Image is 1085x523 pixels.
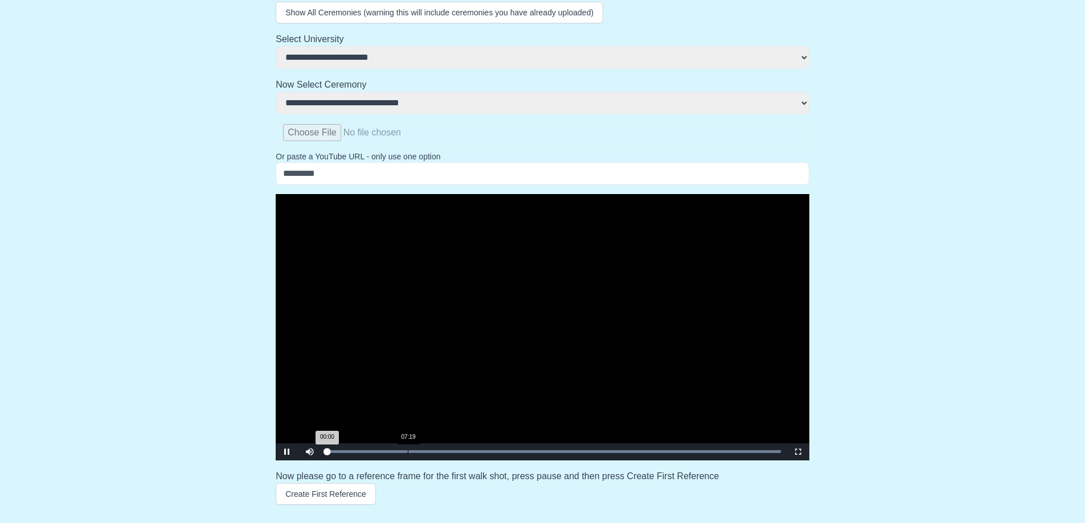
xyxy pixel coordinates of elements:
button: Show All Ceremonies (warning this will include ceremonies you have already uploaded) [276,2,603,23]
h2: Now Select Ceremony [276,78,809,92]
button: Mute [298,443,321,460]
div: Video Player [276,194,809,460]
button: Fullscreen [787,443,809,460]
h2: Select University [276,32,809,46]
button: Create First Reference [276,483,376,505]
div: Progress Bar [327,450,781,453]
button: Pause [276,443,298,460]
p: Or paste a YouTube URL - only use one option [276,151,809,162]
h3: Now please go to a reference frame for the first walk shot, press pause and then press Create Fir... [276,470,809,483]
